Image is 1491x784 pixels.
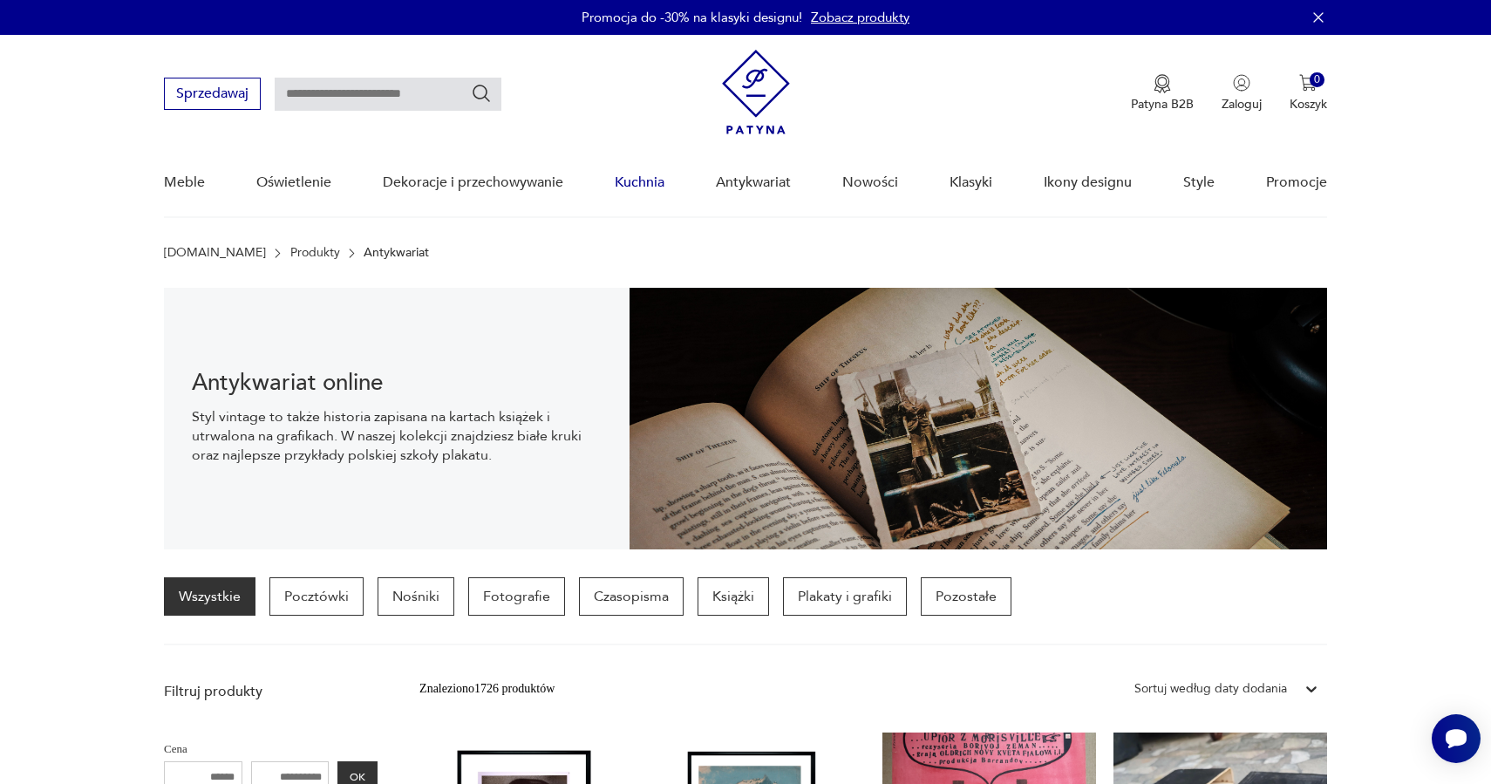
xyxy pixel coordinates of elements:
[164,246,266,260] a: [DOMAIN_NAME]
[1233,74,1250,92] img: Ikonka użytkownika
[471,83,492,104] button: Szukaj
[1131,96,1194,112] p: Patyna B2B
[1222,74,1262,112] button: Zaloguj
[716,149,791,216] a: Antykwariat
[192,407,602,465] p: Styl vintage to także historia zapisana na kartach książek i utrwalona na grafikach. W naszej kol...
[950,149,992,216] a: Klasyki
[842,149,898,216] a: Nowości
[698,577,769,616] a: Książki
[1290,96,1327,112] p: Koszyk
[1266,149,1327,216] a: Promocje
[1222,96,1262,112] p: Zaloguj
[722,50,790,134] img: Patyna - sklep z meblami i dekoracjami vintage
[1299,74,1317,92] img: Ikona koszyka
[582,9,802,26] p: Promocja do -30% na klasyki designu!
[256,149,331,216] a: Oświetlenie
[164,149,205,216] a: Meble
[1432,714,1481,763] iframe: Smartsupp widget button
[164,682,378,701] p: Filtruj produkty
[1131,74,1194,112] button: Patyna B2B
[419,679,555,699] div: Znaleziono 1726 produktów
[1310,72,1324,87] div: 0
[164,577,255,616] a: Wszystkie
[378,577,454,616] a: Nośniki
[164,740,378,759] p: Cena
[630,288,1327,549] img: c8a9187830f37f141118a59c8d49ce82.jpg
[383,149,563,216] a: Dekoracje i przechowywanie
[1044,149,1132,216] a: Ikony designu
[1183,149,1215,216] a: Style
[364,246,429,260] p: Antykwariat
[164,89,261,101] a: Sprzedawaj
[921,577,1011,616] a: Pozostałe
[783,577,907,616] a: Plakaty i grafiki
[468,577,565,616] a: Fotografie
[269,577,364,616] a: Pocztówki
[192,372,602,393] h1: Antykwariat online
[1154,74,1171,93] img: Ikona medalu
[579,577,684,616] a: Czasopisma
[811,9,909,26] a: Zobacz produkty
[164,78,261,110] button: Sprzedawaj
[1131,74,1194,112] a: Ikona medaluPatyna B2B
[615,149,664,216] a: Kuchnia
[1134,679,1287,699] div: Sortuj według daty dodania
[290,246,340,260] a: Produkty
[1290,74,1327,112] button: 0Koszyk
